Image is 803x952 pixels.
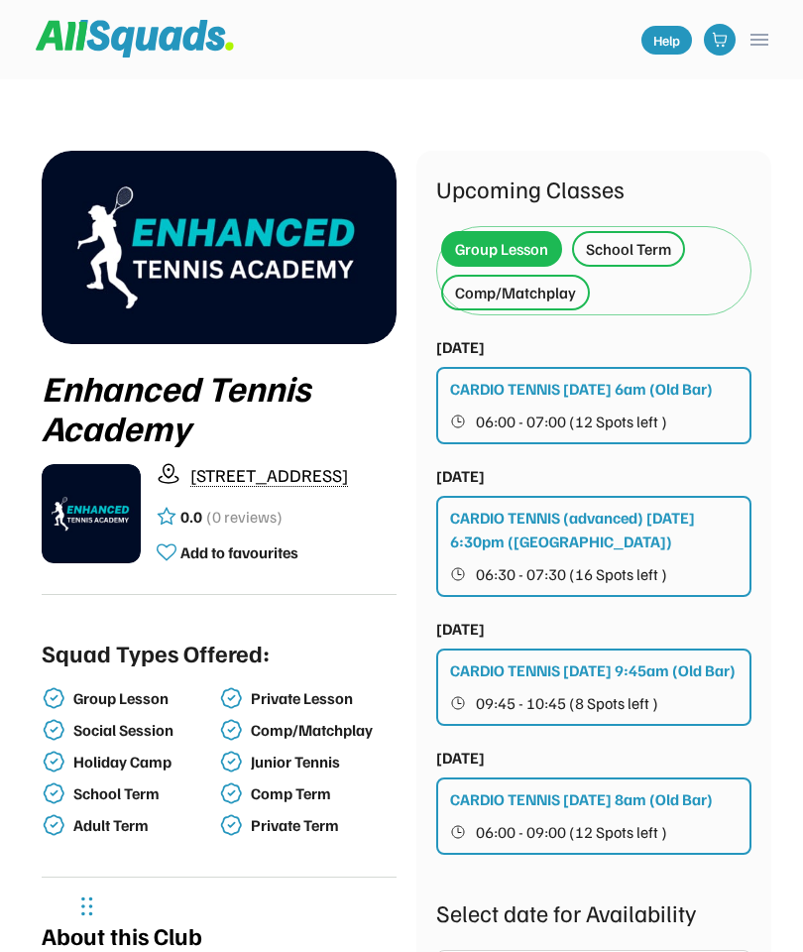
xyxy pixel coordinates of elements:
div: Comp/Matchplay [455,281,576,304]
div: Comp Term [251,784,393,803]
button: 06:00 - 07:00 (12 Spots left ) [450,409,740,434]
div: (0 reviews) [206,505,283,529]
div: Group Lesson [455,237,548,261]
button: 06:30 - 07:30 (16 Spots left ) [450,561,740,587]
img: check-verified-01.svg [219,750,243,773]
div: [DATE] [436,464,485,488]
div: Select date for Availability [436,894,751,930]
a: Help [641,26,692,55]
div: CARDIO TENNIS [DATE] 9:45am (Old Bar) [450,658,736,682]
div: Upcoming Classes [436,171,751,206]
span: 06:00 - 07:00 (12 Spots left ) [476,414,667,429]
img: check-verified-01.svg [219,686,243,710]
img: check-verified-01.svg [42,686,65,710]
button: 06:00 - 09:00 (12 Spots left ) [450,819,740,845]
div: Junior Tennis [251,753,393,772]
img: Squad%20Logo.svg [36,20,234,58]
div: Private Term [251,816,393,835]
img: check-verified-01.svg [42,781,65,805]
div: Enhanced Tennis Academy [42,368,397,446]
span: 06:30 - 07:30 (16 Spots left ) [476,566,667,582]
div: Holiday Camp [73,753,215,772]
div: CARDIO TENNIS [DATE] 8am (Old Bar) [450,787,713,811]
span: 06:00 - 09:00 (12 Spots left ) [476,824,667,840]
span: 09:45 - 10:45 (8 Spots left ) [476,695,658,711]
img: check-verified-01.svg [219,781,243,805]
div: [DATE] [436,746,485,770]
img: check-verified-01.svg [42,718,65,742]
img: check-verified-01.svg [42,750,65,773]
img: IMG_0194.png [42,151,397,344]
div: Add to favourites [180,540,298,564]
div: 0.0 [180,505,202,529]
div: School Term [73,784,215,803]
img: check-verified-01.svg [219,718,243,742]
img: IMG_0194.png [42,464,141,563]
div: Group Lesson [73,689,215,708]
div: Comp/Matchplay [251,721,393,740]
div: CARDIO TENNIS (advanced) [DATE] 6:30pm ([GEOGRAPHIC_DATA]) [450,506,740,553]
button: menu [747,28,771,52]
button: 09:45 - 10:45 (8 Spots left ) [450,690,740,716]
div: [DATE] [436,335,485,359]
div: CARDIO TENNIS [DATE] 6am (Old Bar) [450,377,713,401]
img: check-verified-01.svg [42,813,65,837]
img: shopping-cart-01%20%281%29.svg [712,32,728,48]
div: Private Lesson [251,689,393,708]
div: School Term [586,237,671,261]
div: [DATE] [436,617,485,641]
div: Squad Types Offered: [42,635,270,670]
div: Social Session [73,721,215,740]
img: check-verified-01.svg [219,813,243,837]
div: Adult Term [73,816,215,835]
